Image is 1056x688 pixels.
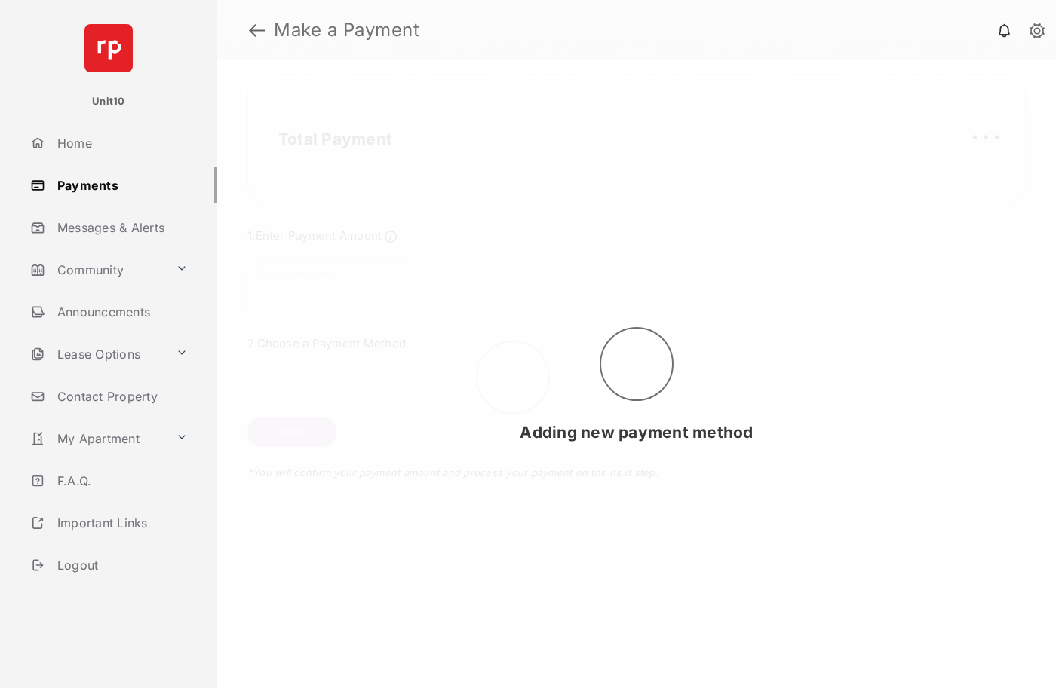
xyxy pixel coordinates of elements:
[24,336,170,372] a: Lease Options
[24,463,217,499] a: F.A.Q.
[24,378,217,414] a: Contact Property
[520,423,753,442] span: Adding new payment method
[24,125,217,161] a: Home
[24,252,170,288] a: Community
[24,547,217,583] a: Logout
[24,420,170,457] a: My Apartment
[24,167,217,203] a: Payments
[24,294,217,330] a: Announcements
[274,21,419,39] strong: Make a Payment
[92,94,125,109] p: Unit10
[24,209,217,246] a: Messages & Alerts
[84,24,133,72] img: svg+xml;base64,PHN2ZyB4bWxucz0iaHR0cDovL3d3dy53My5vcmcvMjAwMC9zdmciIHdpZHRoPSI2NCIgaGVpZ2h0PSI2NC...
[24,505,194,541] a: Important Links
